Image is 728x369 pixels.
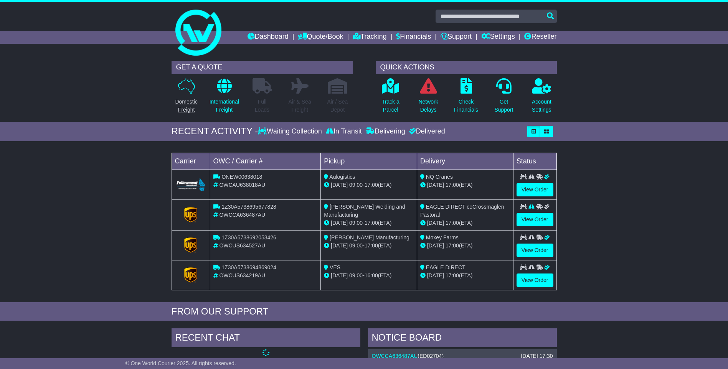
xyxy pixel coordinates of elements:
a: Settings [481,31,515,44]
span: VES [330,264,340,270]
div: (ETA) [420,219,510,227]
div: - (ETA) [324,219,414,227]
td: Pickup [321,153,417,170]
a: Support [441,31,472,44]
span: 17:00 [446,272,459,278]
span: EAGLE DIRECT [426,264,466,270]
span: 17:00 [446,220,459,226]
span: 16:00 [365,272,378,278]
a: View Order [517,244,553,257]
span: [DATE] [331,242,348,249]
span: ED02704 [419,353,442,359]
span: Aulogistics [329,174,355,180]
div: FROM OUR SUPPORT [172,306,557,317]
a: Dashboard [248,31,289,44]
span: NQ Cranes [426,174,453,180]
span: [DATE] [331,272,348,278]
p: International Freight [210,98,239,114]
span: 1Z30A5738695677828 [221,204,276,210]
p: Full Loads [253,98,272,114]
span: 17:00 [365,220,378,226]
span: 17:00 [365,242,378,249]
div: Delivering [364,127,407,136]
a: Financials [396,31,431,44]
span: 09:00 [349,272,363,278]
img: GetCarrierServiceLogo [184,237,197,253]
a: Tracking [353,31,386,44]
div: ( ) [372,353,553,359]
span: © One World Courier 2025. All rights reserved. [125,360,236,366]
img: Followmont_Transport.png [177,178,205,191]
img: GetCarrierServiceLogo [184,207,197,222]
a: OWCCA636487AU [372,353,418,359]
span: 1Z30A5738694869024 [221,264,276,270]
span: [DATE] [427,182,444,188]
span: [DATE] [427,220,444,226]
div: Waiting Collection [258,127,324,136]
span: [PERSON_NAME] Manufacturing [330,234,409,241]
div: Delivered [407,127,445,136]
span: 17:00 [365,182,378,188]
span: OWCUS634219AU [219,272,265,278]
p: Check Financials [454,98,478,114]
span: [DATE] [427,272,444,278]
div: GET A QUOTE [172,61,353,74]
span: 09:00 [349,242,363,249]
span: 17:00 [446,182,459,188]
span: EAGLE DIRECT coCrossmaglen Pastoral [420,204,504,218]
span: OWCCA636487AU [219,212,265,218]
div: In Transit [324,127,364,136]
div: (ETA) [420,242,510,250]
div: NOTICE BOARD [368,328,557,349]
span: [DATE] [331,220,348,226]
td: Status [513,153,556,170]
a: InternationalFreight [209,78,239,118]
span: 1Z30A5738692053426 [221,234,276,241]
a: Quote/Book [298,31,343,44]
p: Domestic Freight [175,98,197,114]
a: Reseller [524,31,556,44]
span: 09:00 [349,182,363,188]
p: Air / Sea Depot [327,98,348,114]
span: 09:00 [349,220,363,226]
p: Track a Parcel [382,98,399,114]
a: NetworkDelays [418,78,438,118]
div: [DATE] 17:30 [521,353,553,359]
td: Delivery [417,153,513,170]
div: - (ETA) [324,181,414,189]
div: QUICK ACTIONS [376,61,557,74]
a: View Order [517,183,553,196]
a: AccountSettings [532,78,552,118]
td: OWC / Carrier # [210,153,321,170]
div: RECENT CHAT [172,328,360,349]
span: [DATE] [331,182,348,188]
a: DomesticFreight [175,78,198,118]
a: View Order [517,213,553,226]
p: Get Support [494,98,513,114]
div: - (ETA) [324,272,414,280]
a: Track aParcel [381,78,400,118]
span: OWCAU638018AU [219,182,265,188]
span: [DATE] [427,242,444,249]
a: View Order [517,273,553,287]
span: OWCUS634527AU [219,242,265,249]
img: GetCarrierServiceLogo [184,267,197,283]
div: - (ETA) [324,242,414,250]
span: 17:00 [446,242,459,249]
a: CheckFinancials [454,78,479,118]
span: Moxey Farms [426,234,459,241]
span: ONEW00638018 [221,174,262,180]
div: (ETA) [420,272,510,280]
div: RECENT ACTIVITY - [172,126,258,137]
p: Network Delays [418,98,438,114]
p: Account Settings [532,98,551,114]
a: GetSupport [494,78,513,118]
div: (ETA) [420,181,510,189]
p: Air & Sea Freight [289,98,311,114]
span: [PERSON_NAME] Welding and Manufacturing [324,204,405,218]
td: Carrier [172,153,210,170]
